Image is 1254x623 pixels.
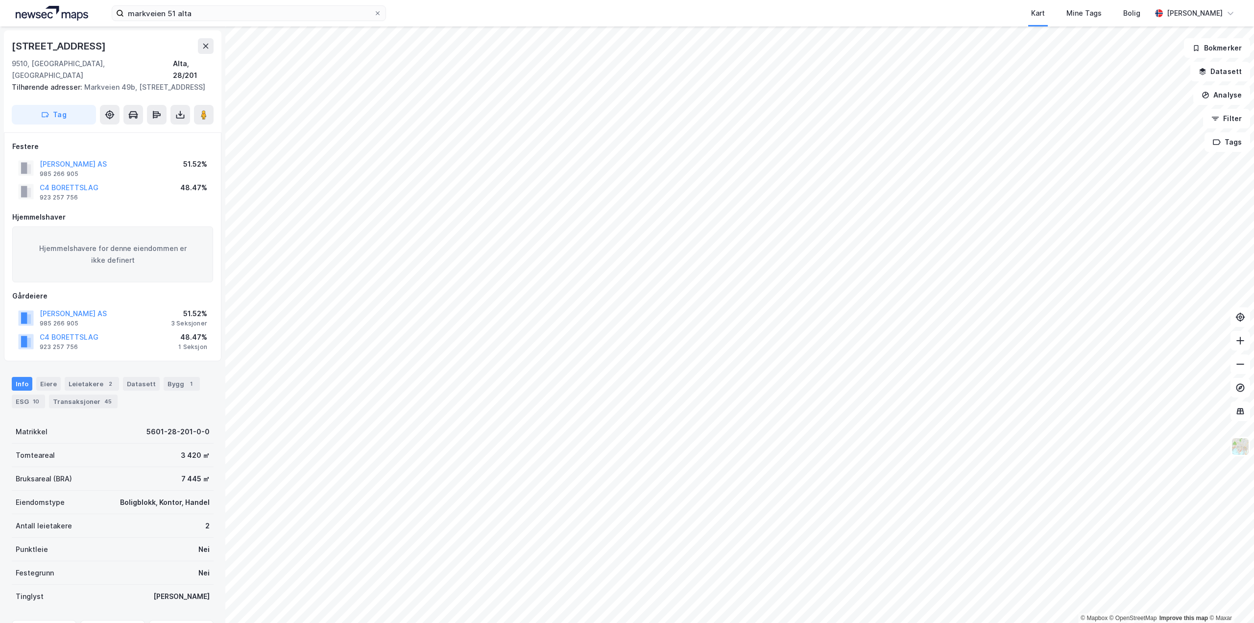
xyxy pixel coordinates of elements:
[40,320,78,327] div: 985 266 905
[105,379,115,389] div: 2
[1184,38,1250,58] button: Bokmerker
[153,591,210,602] div: [PERSON_NAME]
[198,544,210,555] div: Nei
[12,81,206,93] div: Markveien 49b, [STREET_ADDRESS]
[12,105,96,125] button: Tag
[1193,85,1250,105] button: Analyse
[1205,576,1254,623] iframe: Chat Widget
[1123,7,1140,19] div: Bolig
[40,343,78,351] div: 923 257 756
[40,170,78,178] div: 985 266 905
[102,397,114,406] div: 45
[164,377,200,391] div: Bygg
[1109,615,1157,622] a: OpenStreetMap
[183,158,207,170] div: 51.52%
[16,6,88,21] img: logo.a4113a55bc3d86da70a041830d287a7e.svg
[40,194,78,201] div: 923 257 756
[181,449,210,461] div: 3 420 ㎡
[12,141,213,152] div: Festere
[16,426,48,438] div: Matrikkel
[173,58,214,81] div: Alta, 28/201
[178,331,207,343] div: 48.47%
[205,520,210,532] div: 2
[16,567,54,579] div: Festegrunn
[1031,7,1045,19] div: Kart
[123,377,160,391] div: Datasett
[16,544,48,555] div: Punktleie
[12,83,84,91] span: Tilhørende adresser:
[1159,615,1208,622] a: Improve this map
[1231,437,1250,456] img: Z
[12,395,45,408] div: ESG
[171,320,207,327] div: 3 Seksjoner
[16,591,44,602] div: Tinglyst
[181,473,210,485] div: 7 445 ㎡
[178,343,207,351] div: 1 Seksjon
[1205,132,1250,152] button: Tags
[1203,109,1250,128] button: Filter
[12,290,213,302] div: Gårdeiere
[1205,576,1254,623] div: Kontrollprogram for chat
[1167,7,1223,19] div: [PERSON_NAME]
[49,395,118,408] div: Transaksjoner
[16,473,72,485] div: Bruksareal (BRA)
[65,377,119,391] div: Leietakere
[12,58,173,81] div: 9510, [GEOGRAPHIC_DATA], [GEOGRAPHIC_DATA]
[146,426,210,438] div: 5601-28-201-0-0
[186,379,196,389] div: 1
[1081,615,1108,622] a: Mapbox
[1066,7,1102,19] div: Mine Tags
[1190,62,1250,81] button: Datasett
[120,497,210,508] div: Boligblokk, Kontor, Handel
[180,182,207,194] div: 48.47%
[171,308,207,320] div: 51.52%
[12,377,32,391] div: Info
[36,377,61,391] div: Eiere
[12,211,213,223] div: Hjemmelshaver
[12,38,108,54] div: [STREET_ADDRESS]
[16,449,55,461] div: Tomteareal
[16,520,72,532] div: Antall leietakere
[31,397,41,406] div: 10
[16,497,65,508] div: Eiendomstype
[198,567,210,579] div: Nei
[124,6,374,21] input: Søk på adresse, matrikkel, gårdeiere, leietakere eller personer
[12,226,213,282] div: Hjemmelshavere for denne eiendommen er ikke definert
